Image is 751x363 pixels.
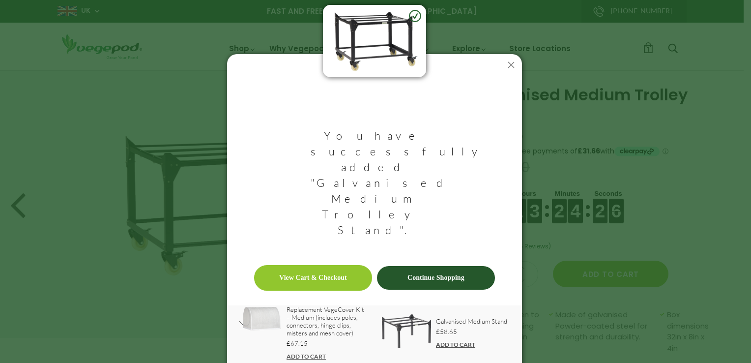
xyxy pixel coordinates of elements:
a: £58.65 [436,325,507,338]
a: ADD TO CART [436,341,475,348]
h3: You have successfully added "Galvanised Medium Trolley Stand". [311,108,438,265]
img: image [239,307,282,356]
a: Replacement VegeCover Kit – Medium (includes poles, connectors, hinge clips, misters and mesh cover) [287,305,367,337]
a: image [382,314,431,353]
img: green-check.svg [409,10,421,22]
a: £67.15 [287,337,367,350]
a: Continue Shopping [377,266,495,290]
button: Close [500,54,522,76]
a: image [239,307,282,361]
a: ADD TO CART [287,353,326,360]
img: image [323,5,426,77]
img: image [382,314,431,348]
a: View Cart & Checkout [254,265,372,291]
a: Galvanised Medium Stand [436,317,507,325]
